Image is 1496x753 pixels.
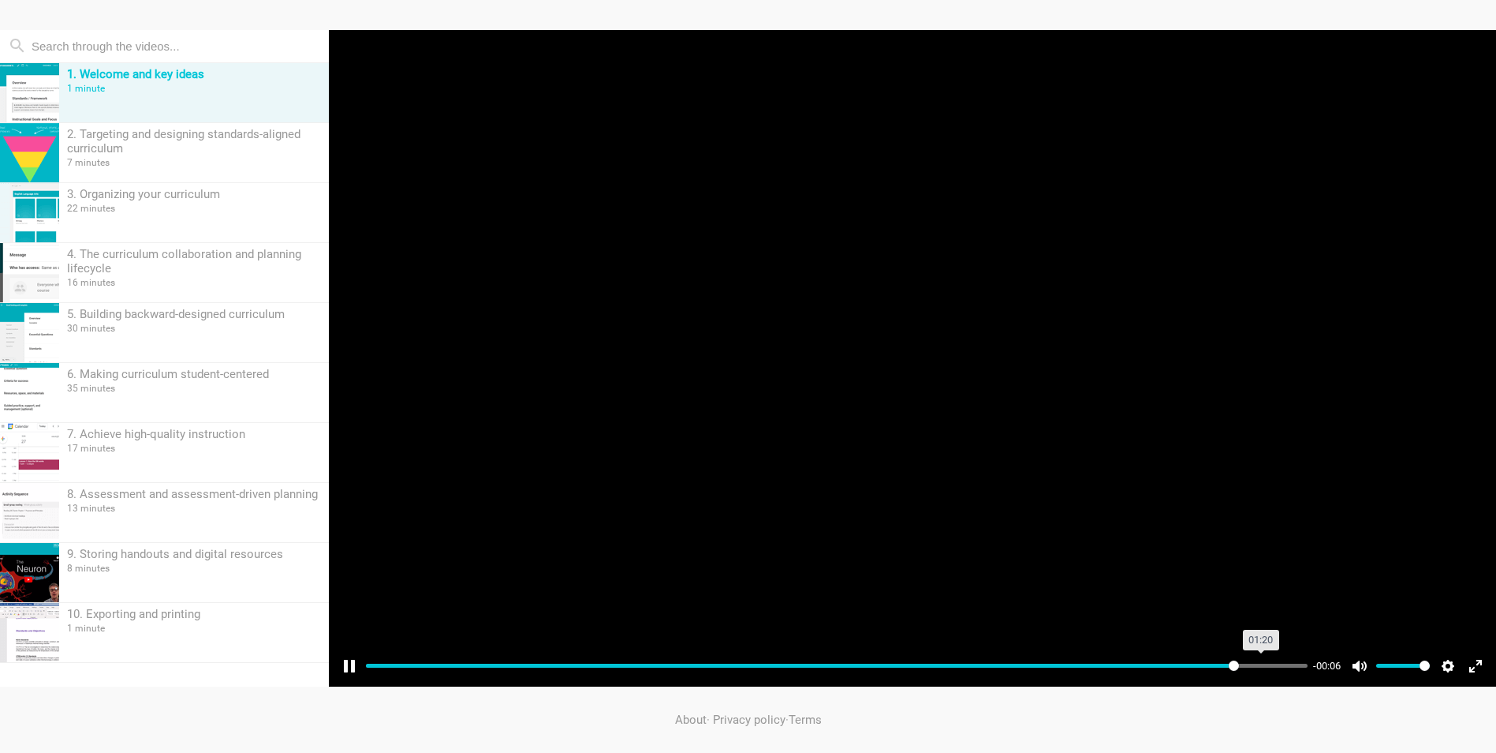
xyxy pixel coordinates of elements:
[337,654,362,679] button: Pause
[67,127,321,155] div: 2. Targeting and designing standards-aligned curriculum
[713,713,785,727] a: Privacy policy
[67,427,321,441] div: 7. Achieve high-quality instruction
[67,487,321,501] div: 8. Assessment and assessment-driven planning
[67,547,321,561] div: 9. Storing handouts and digital resources
[67,623,321,634] div: 1 minute
[366,658,1308,673] input: Seek
[67,383,321,394] div: 35 minutes
[67,323,321,334] div: 30 minutes
[67,563,321,574] div: 8 minutes
[67,157,321,168] div: 7 minutes
[789,713,822,727] a: Terms
[67,307,321,321] div: 5. Building backward-designed curriculum
[67,503,321,514] div: 13 minutes
[1376,658,1430,673] input: Volume
[67,203,321,214] div: 22 minutes
[675,713,707,727] a: About
[1309,657,1345,675] div: Current time
[67,83,321,94] div: 1 minute
[67,247,321,275] div: 4. The curriculum collaboration and planning lifecycle
[67,607,321,621] div: 10. Exporting and printing
[275,687,1222,753] div: · ·
[67,187,321,201] div: 3. Organizing your curriculum
[67,443,321,454] div: 17 minutes
[67,367,321,381] div: 6. Making curriculum student-centered
[67,67,321,81] div: 1. Welcome and key ideas
[67,277,321,288] div: 16 minutes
